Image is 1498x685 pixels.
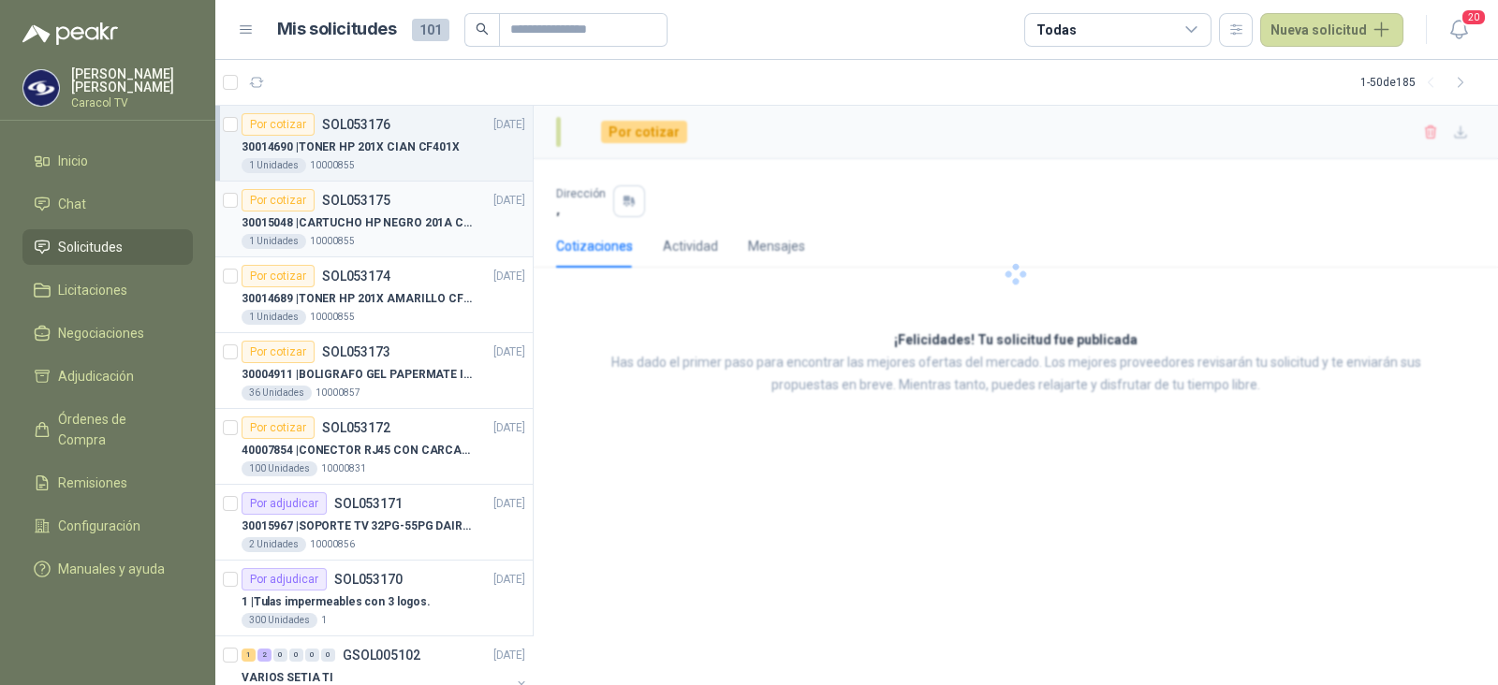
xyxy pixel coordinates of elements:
[242,649,256,662] div: 1
[242,138,460,156] p: 30014690 | TONER HP 201X CIAN CF401X
[242,234,306,249] div: 1 Unidades
[242,537,306,552] div: 2 Unidades
[321,613,327,628] p: 1
[322,194,390,207] p: SOL053175
[22,272,193,308] a: Licitaciones
[493,495,525,513] p: [DATE]
[493,419,525,437] p: [DATE]
[412,19,449,41] span: 101
[493,571,525,589] p: [DATE]
[242,492,327,515] div: Por adjudicar
[22,143,193,179] a: Inicio
[58,280,127,300] span: Licitaciones
[1036,20,1076,40] div: Todas
[215,333,533,409] a: Por cotizarSOL053173[DATE] 30004911 |BOLIGRAFO GEL PAPERMATE INKJOY NEGRO36 Unidades10000857
[22,186,193,222] a: Chat
[277,16,397,43] h1: Mis solicitudes
[316,386,360,401] p: 10000857
[257,649,272,662] div: 2
[242,214,475,232] p: 30015048 | CARTUCHO HP NEGRO 201A CF400X
[310,234,355,249] p: 10000855
[58,194,86,214] span: Chat
[242,461,317,476] div: 100 Unidades
[215,409,533,485] a: Por cotizarSOL053172[DATE] 40007854 |CONECTOR RJ45 CON CARCASA CAT 5E100 Unidades10000831
[71,67,193,94] p: [PERSON_NAME] [PERSON_NAME]
[22,551,193,587] a: Manuales y ayuda
[1442,13,1476,47] button: 20
[321,461,366,476] p: 10000831
[58,237,123,257] span: Solicitudes
[58,516,140,536] span: Configuración
[242,366,475,384] p: 30004911 | BOLIGRAFO GEL PAPERMATE INKJOY NEGRO
[215,561,533,636] a: Por adjudicarSOL053170[DATE] 1 |Tulas impermeables con 3 logos.300 Unidades1
[289,649,303,662] div: 0
[58,473,127,493] span: Remisiones
[334,497,403,510] p: SOL053171
[1260,13,1403,47] button: Nueva solicitud
[215,257,533,333] a: Por cotizarSOL053174[DATE] 30014689 |TONER HP 201X AMARILLO CF402X1 Unidades10000855
[215,106,533,182] a: Por cotizarSOL053176[DATE] 30014690 |TONER HP 201X CIAN CF401X1 Unidades10000855
[58,323,144,343] span: Negociaciones
[493,116,525,134] p: [DATE]
[71,97,193,109] p: Caracol TV
[242,442,475,459] p: 40007854 | CONECTOR RJ45 CON CARCASA CAT 5E
[476,22,489,36] span: search
[22,22,118,45] img: Logo peakr
[22,508,193,544] a: Configuración
[242,416,315,439] div: Por cotizar
[321,649,335,662] div: 0
[58,559,165,579] span: Manuales y ayuda
[493,647,525,664] p: [DATE]
[242,568,327,590] div: Por adjudicar
[322,118,390,131] p: SOL053176
[1461,8,1487,26] span: 20
[58,151,88,171] span: Inicio
[493,192,525,210] p: [DATE]
[242,386,312,401] div: 36 Unidades
[242,613,317,628] div: 300 Unidades
[215,182,533,257] a: Por cotizarSOL053175[DATE] 30015048 |CARTUCHO HP NEGRO 201A CF400X1 Unidades10000855
[242,517,475,535] p: 30015967 | SOPORTE TV 32PG-55PG DAIRU LPA52-446KIT2
[322,421,390,434] p: SOL053172
[22,358,193,394] a: Adjudicación
[343,649,420,662] p: GSOL005102
[493,268,525,285] p: [DATE]
[322,270,390,283] p: SOL053174
[215,485,533,561] a: Por adjudicarSOL053171[DATE] 30015967 |SOPORTE TV 32PG-55PG DAIRU LPA52-446KIT22 Unidades10000856
[322,345,390,358] p: SOL053173
[493,343,525,361] p: [DATE]
[22,465,193,501] a: Remisiones
[242,265,315,287] div: Por cotizar
[242,290,475,308] p: 30014689 | TONER HP 201X AMARILLO CF402X
[242,158,306,173] div: 1 Unidades
[22,229,193,265] a: Solicitudes
[22,315,193,351] a: Negociaciones
[310,158,355,173] p: 10000855
[242,189,315,211] div: Por cotizar
[58,366,134,386] span: Adjudicación
[242,310,306,325] div: 1 Unidades
[305,649,319,662] div: 0
[22,401,193,458] a: Órdenes de Compra
[334,573,403,586] p: SOL053170
[310,537,355,552] p: 10000856
[58,409,175,450] span: Órdenes de Compra
[242,341,315,363] div: Por cotizar
[273,649,287,662] div: 0
[242,593,431,611] p: 1 | Tulas impermeables con 3 logos.
[242,113,315,136] div: Por cotizar
[23,70,59,106] img: Company Logo
[1360,67,1476,97] div: 1 - 50 de 185
[310,310,355,325] p: 10000855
